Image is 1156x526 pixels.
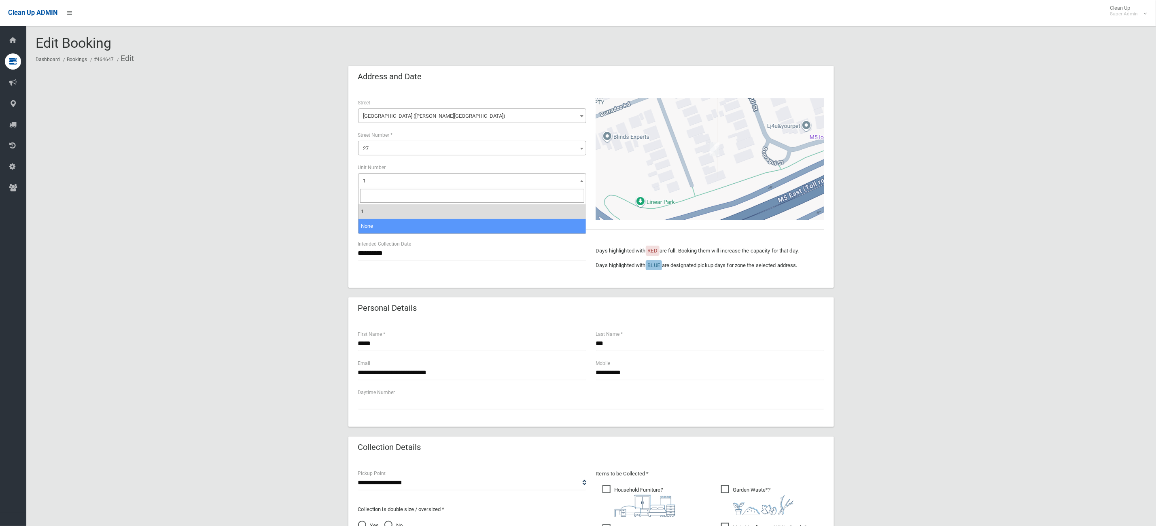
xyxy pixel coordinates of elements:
img: 4fd8a5c772b2c999c83690221e5242e0.png [733,495,794,515]
header: Personal Details [348,300,427,316]
a: Dashboard [36,57,60,62]
i: ? [733,487,794,515]
span: Allambee Crescent (BEVERLY HILLS 2209) [358,108,586,123]
p: Collection is double size / oversized * [358,505,586,514]
header: Collection Details [348,439,431,455]
span: Allambee Crescent (BEVERLY HILLS 2209) [360,110,584,122]
span: 27 [358,141,586,155]
a: #464647 [94,57,114,62]
span: 1 [358,173,586,188]
p: Items to be Collected * [596,469,824,479]
img: aa9efdbe659d29b613fca23ba79d85cb.png [615,495,675,517]
i: ? [615,487,675,517]
span: Household Furniture [602,485,675,517]
small: Super Admin [1110,11,1138,17]
span: 1 [361,208,364,214]
p: Days highlighted with are full. Booking them will increase the capacity for that day. [596,246,824,256]
a: Bookings [67,57,87,62]
div: 27 Allambee Crescent, BEVERLY HILLS NSW 2209 [710,142,719,156]
span: 1 [360,175,584,187]
span: BLUE [648,262,660,268]
span: Clean Up ADMIN [8,9,57,17]
span: 27 [363,145,369,151]
p: Days highlighted with are designated pickup days for zone the selected address. [596,261,824,270]
span: Clean Up [1106,5,1146,17]
span: 27 [360,143,584,154]
header: Address and Date [348,69,432,85]
span: Garden Waste* [721,485,794,515]
span: 1 [363,178,366,184]
span: Edit Booking [36,35,111,51]
li: Edit [115,51,134,66]
span: None [361,223,373,229]
span: RED [648,248,658,254]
